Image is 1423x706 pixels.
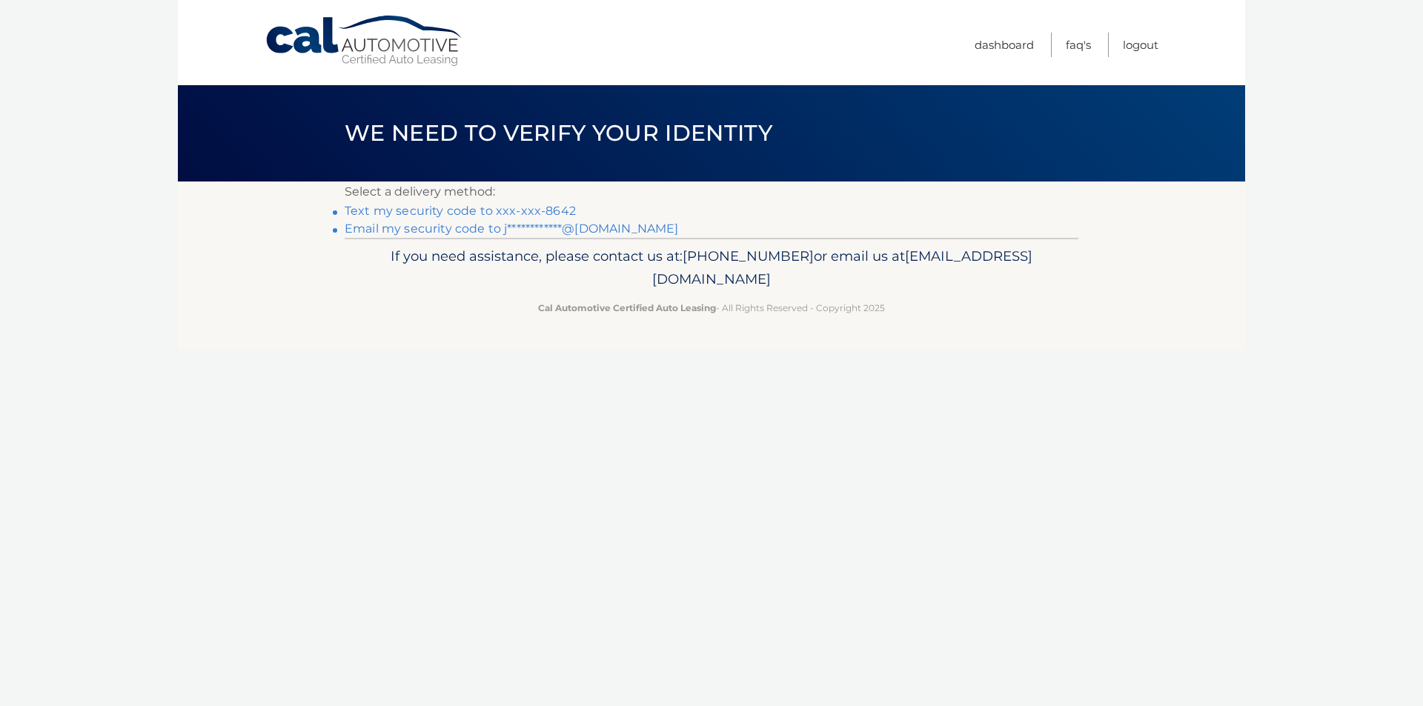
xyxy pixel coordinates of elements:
[265,15,465,67] a: Cal Automotive
[345,119,772,147] span: We need to verify your identity
[354,244,1069,292] p: If you need assistance, please contact us at: or email us at
[354,300,1069,316] p: - All Rights Reserved - Copyright 2025
[683,247,814,264] span: [PHONE_NUMBER]
[975,33,1034,57] a: Dashboard
[1066,33,1091,57] a: FAQ's
[538,302,716,313] strong: Cal Automotive Certified Auto Leasing
[345,204,576,218] a: Text my security code to xxx-xxx-8642
[345,182,1078,202] p: Select a delivery method:
[1123,33,1158,57] a: Logout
